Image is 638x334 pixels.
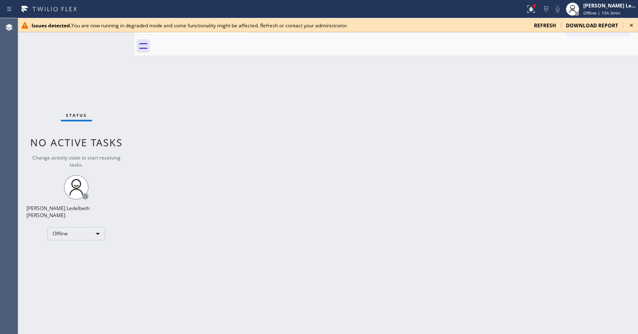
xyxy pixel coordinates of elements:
[566,22,618,29] span: download report
[534,22,556,29] span: refresh
[583,2,636,9] div: [PERSON_NAME] Ledelbeth [PERSON_NAME]
[66,112,87,118] span: Status
[27,205,126,219] div: [PERSON_NAME] Ledelbeth [PERSON_NAME]
[552,3,563,15] button: Mute
[47,227,105,240] div: Offline
[32,154,121,168] span: Change activity state to start receiving tasks.
[583,10,620,16] span: Offline | 15h 3min
[31,22,527,29] div: You are now running in degraded mode and some functionality might be affected. Refresh or contact...
[30,136,123,149] span: No active tasks
[31,22,71,29] b: Issues detected.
